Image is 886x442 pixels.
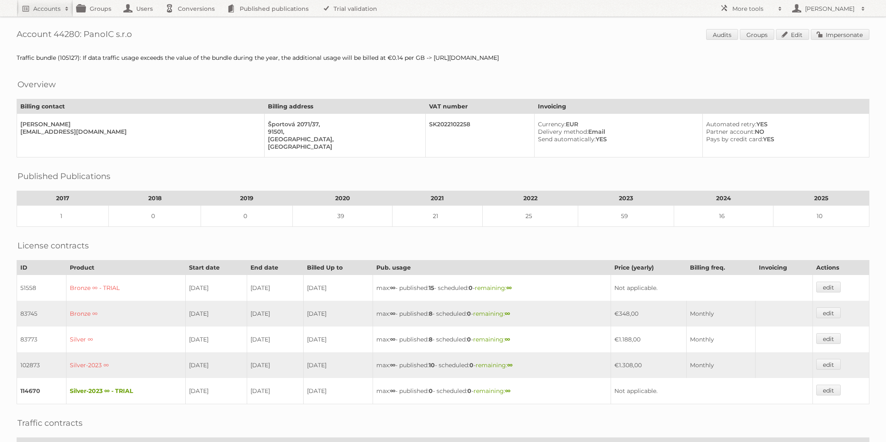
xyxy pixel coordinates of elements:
[482,206,578,227] td: 25
[816,282,841,292] a: edit
[390,284,395,292] strong: ∞
[185,327,247,352] td: [DATE]
[303,275,373,301] td: [DATE]
[17,206,109,227] td: 1
[373,327,611,352] td: max: - published: - scheduled: -
[611,260,687,275] th: Price (yearly)
[373,378,611,404] td: max: - published: - scheduled: -
[706,135,763,143] span: Pays by credit card:
[268,143,419,150] div: [GEOGRAPHIC_DATA]
[505,310,510,317] strong: ∞
[293,206,393,227] td: 39
[469,361,474,369] strong: 0
[507,361,513,369] strong: ∞
[17,29,869,42] h1: Account 44280: PanoIC s.r.o
[17,99,265,114] th: Billing contact
[20,120,258,128] div: [PERSON_NAME]
[505,387,510,395] strong: ∞
[17,78,56,91] h2: Overview
[816,333,841,344] a: edit
[392,206,482,227] td: 21
[429,310,432,317] strong: 8
[755,260,812,275] th: Invoicing
[429,387,433,395] strong: 0
[185,301,247,327] td: [DATE]
[17,301,66,327] td: 83745
[706,135,862,143] div: YES
[17,260,66,275] th: ID
[33,5,61,13] h2: Accounts
[390,336,395,343] strong: ∞
[373,275,611,301] td: max: - published: - scheduled: -
[185,260,247,275] th: Start date
[185,378,247,404] td: [DATE]
[538,120,696,128] div: EUR
[268,128,419,135] div: 91501,
[293,191,393,206] th: 2020
[674,191,773,206] th: 2024
[66,260,185,275] th: Product
[373,301,611,327] td: max: - published: - scheduled: -
[247,352,303,378] td: [DATE]
[740,29,774,40] a: Groups
[469,284,473,292] strong: 0
[303,301,373,327] td: [DATE]
[578,206,674,227] td: 59
[429,336,432,343] strong: 8
[816,385,841,395] a: edit
[247,327,303,352] td: [DATE]
[538,135,696,143] div: YES
[66,301,185,327] td: Bronze ∞
[467,310,471,317] strong: 0
[247,275,303,301] td: [DATE]
[538,128,588,135] span: Delivery method:
[268,120,419,128] div: Športová 2071/37,
[467,336,471,343] strong: 0
[247,260,303,275] th: End date
[373,352,611,378] td: max: - published: - scheduled: -
[303,352,373,378] td: [DATE]
[611,301,687,327] td: €348,00
[390,387,395,395] strong: ∞
[429,361,435,369] strong: 10
[773,191,869,206] th: 2025
[473,310,510,317] span: remaining:
[706,128,755,135] span: Partner account:
[66,327,185,352] td: Silver ∞
[185,275,247,301] td: [DATE]
[20,128,258,135] div: [EMAIL_ADDRESS][DOMAIN_NAME]
[816,359,841,370] a: edit
[476,361,513,369] span: remaining:
[687,352,756,378] td: Monthly
[264,99,425,114] th: Billing address
[473,336,510,343] span: remaining:
[17,54,869,61] div: Traffic bundle (105127): If data traffic usage exceeds the value of the bundle during the year, t...
[17,275,66,301] td: 51558
[773,206,869,227] td: 10
[17,417,83,429] h2: Traffic contracts
[674,206,773,227] td: 16
[66,352,185,378] td: Silver-2023 ∞
[687,327,756,352] td: Monthly
[268,135,419,143] div: [GEOGRAPHIC_DATA],
[303,327,373,352] td: [DATE]
[538,135,596,143] span: Send automatically:
[392,191,482,206] th: 2021
[611,327,687,352] td: €1.188,00
[17,191,109,206] th: 2017
[373,260,611,275] th: Pub. usage
[201,206,292,227] td: 0
[578,191,674,206] th: 2023
[611,378,812,404] td: Not applicable.
[247,301,303,327] td: [DATE]
[185,352,247,378] td: [DATE]
[816,307,841,318] a: edit
[475,284,512,292] span: remaining:
[17,239,89,252] h2: License contracts
[706,29,738,40] a: Audits
[812,260,869,275] th: Actions
[109,191,201,206] th: 2018
[482,191,578,206] th: 2022
[425,99,535,114] th: VAT number
[303,260,373,275] th: Billed Up to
